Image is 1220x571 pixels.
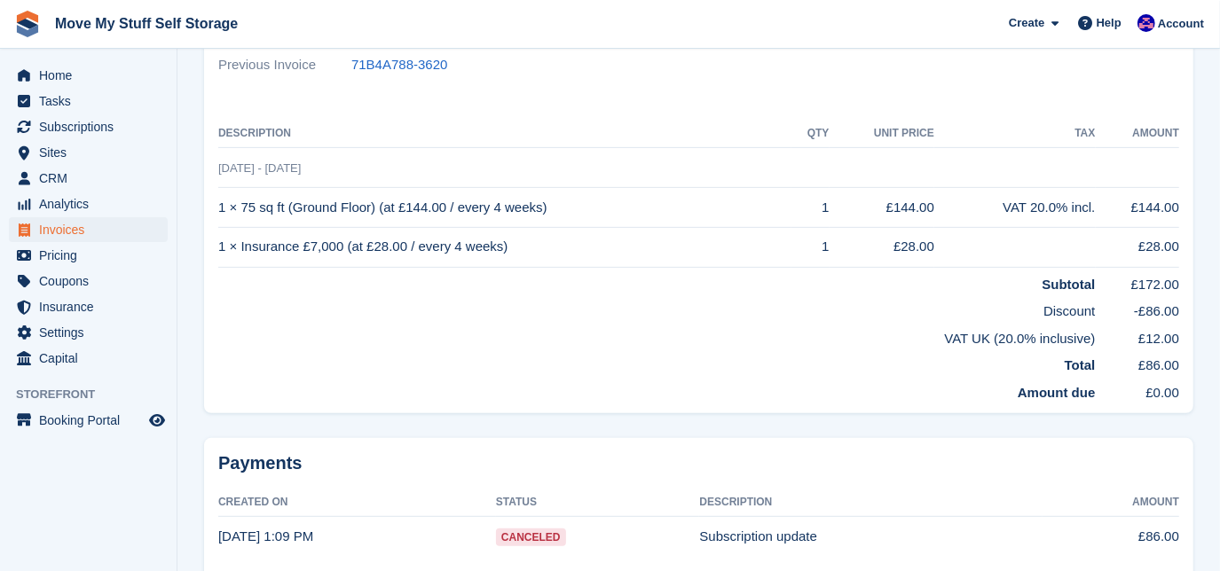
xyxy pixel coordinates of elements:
[218,489,496,517] th: Created On
[9,217,168,242] a: menu
[39,192,146,216] span: Analytics
[9,192,168,216] a: menu
[9,346,168,371] a: menu
[9,89,168,113] a: menu
[16,386,177,403] span: Storefront
[218,227,791,267] td: 1 × Insurance £7,000 (at £28.00 / every 4 weeks)
[9,63,168,88] a: menu
[1096,267,1179,294] td: £172.00
[1158,15,1204,33] span: Account
[791,188,830,228] td: 1
[1043,489,1179,517] th: Amount
[9,294,168,319] a: menu
[218,120,791,148] th: Description
[934,120,1096,148] th: Tax
[1097,14,1122,32] span: Help
[1096,120,1179,148] th: Amount
[39,346,146,371] span: Capital
[934,198,1096,218] div: VAT 20.0% incl.
[9,269,168,293] a: menu
[1137,14,1155,32] img: Jade Whetnall
[1096,376,1179,403] td: £0.00
[1096,188,1179,228] td: £144.00
[9,408,168,433] a: menu
[9,166,168,191] a: menu
[1096,348,1179,376] td: £86.00
[39,217,146,242] span: Invoices
[39,166,146,191] span: CRM
[1065,357,1096,372] strong: Total
[1096,294,1179,322] td: -£86.00
[1096,322,1179,349] td: £12.00
[830,120,934,148] th: Unit Price
[218,294,1096,322] td: Discount
[9,243,168,268] a: menu
[791,227,830,267] td: 1
[39,320,146,345] span: Settings
[9,114,168,139] a: menu
[699,489,1043,517] th: Description
[699,517,1043,556] td: Subscription update
[218,322,1096,349] td: VAT UK (20.0% inclusive)
[830,188,934,228] td: £144.00
[39,140,146,165] span: Sites
[218,528,313,544] time: 2025-07-28 12:09:15 UTC
[39,114,146,139] span: Subscriptions
[496,489,700,517] th: Status
[9,140,168,165] a: menu
[39,243,146,268] span: Pricing
[146,410,168,431] a: Preview store
[48,9,245,38] a: Move My Stuff Self Storage
[1018,385,1096,400] strong: Amount due
[39,269,146,293] span: Coupons
[39,89,146,113] span: Tasks
[39,63,146,88] span: Home
[9,320,168,345] a: menu
[1043,517,1179,556] td: £86.00
[218,188,791,228] td: 1 × 75 sq ft (Ground Floor) (at £144.00 / every 4 weeks)
[14,11,41,37] img: stora-icon-8386f47178a22dfd0bd8f6a31ec36ba5ce8667c1dd55bd0f319d3a0aa187defe.svg
[39,294,146,319] span: Insurance
[830,227,934,267] td: £28.00
[218,161,301,175] span: [DATE] - [DATE]
[496,528,566,546] span: Canceled
[791,120,830,148] th: QTY
[218,452,1179,474] h2: Payments
[39,408,146,433] span: Booking Portal
[1043,277,1096,292] strong: Subtotal
[218,55,351,75] span: Previous Invoice
[1009,14,1044,32] span: Create
[1096,227,1179,267] td: £28.00
[351,55,447,75] a: 71B4A788-3620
